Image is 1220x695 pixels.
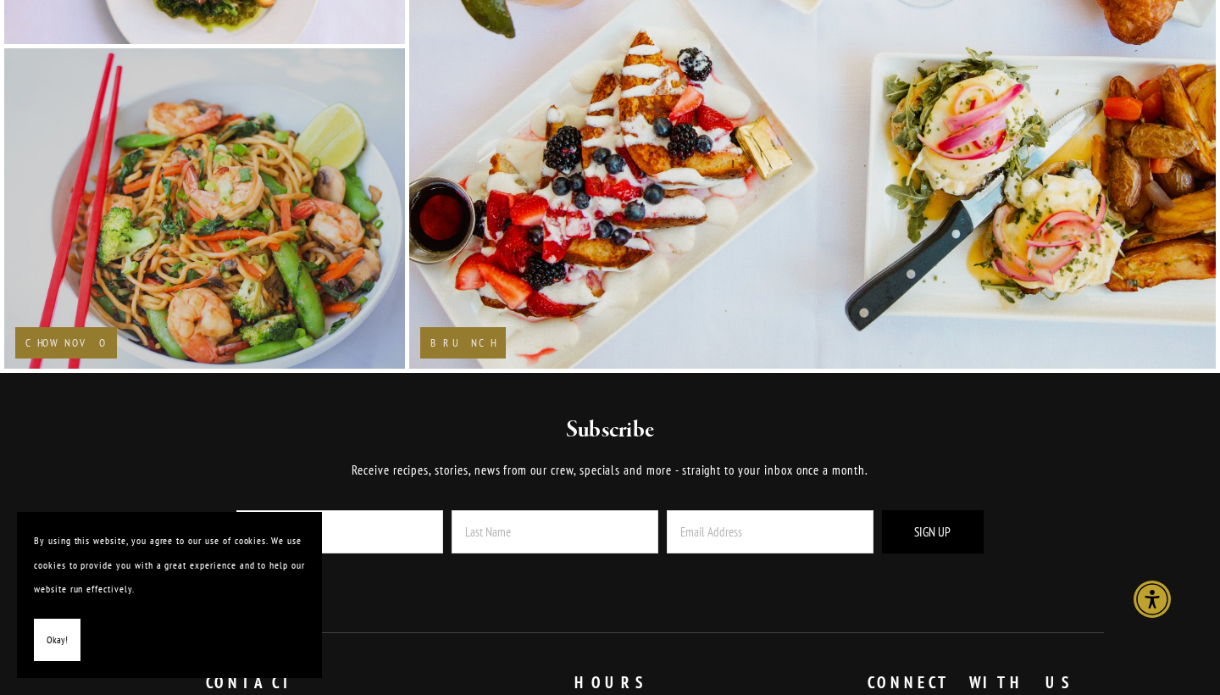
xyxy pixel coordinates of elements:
[206,672,296,692] strong: CONTACT
[882,510,984,553] button: Sign Up
[34,619,80,662] button: Okay!
[914,524,951,540] span: Sign Up
[191,415,1030,446] h2: Subscribe
[17,512,322,678] section: Cookie banner
[574,672,646,692] strong: HOURS
[430,337,496,348] h2: Brunch
[667,510,873,553] input: Email Address
[1134,581,1171,618] div: Accessibility Menu
[34,529,305,602] p: By using this website, you agree to our use of cookies. We use cookies to provide you with a grea...
[25,337,107,348] h2: Chow Novo
[47,628,68,653] span: Okay!
[452,510,658,553] input: Last Name
[236,510,443,553] input: First Name
[191,460,1030,481] p: Receive recipes, stories, news from our crew, specials and more - straight to your inbox once a m...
